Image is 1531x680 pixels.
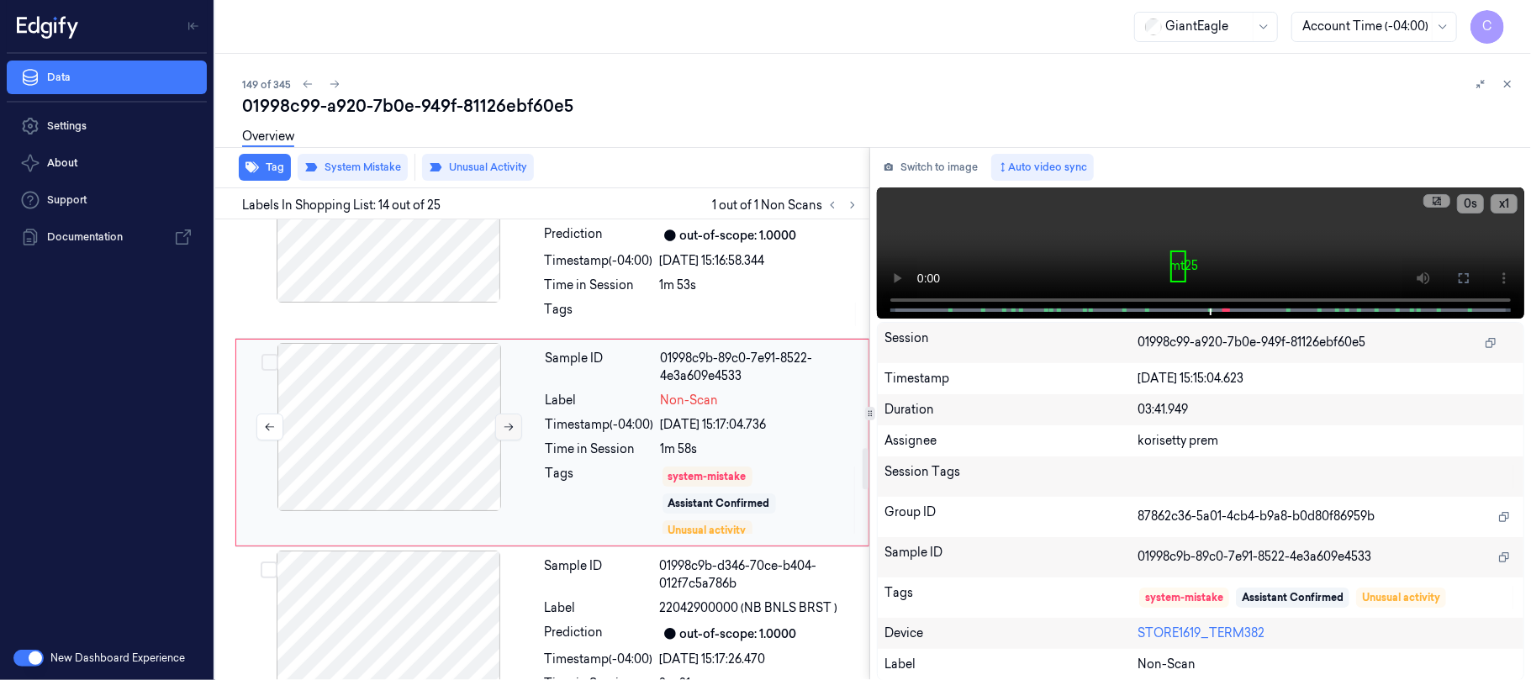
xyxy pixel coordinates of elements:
button: System Mistake [298,154,408,181]
div: Device [884,625,1138,642]
button: Switch to image [877,154,985,181]
button: 0s [1457,194,1484,213]
span: 87862c36-5a01-4cb4-b9a8-b0d80f86959b [1138,508,1375,525]
div: Time in Session [546,440,654,458]
div: Assistant Confirmed [1242,590,1344,605]
div: Tags [546,465,654,535]
button: x1 [1491,194,1518,213]
button: Select row [261,561,277,578]
button: About [7,146,207,180]
button: Toggle Navigation [180,13,207,40]
span: Labels In Shopping List: 14 out of 25 [242,197,441,214]
a: Documentation [7,220,207,254]
span: 01998c9b-89c0-7e91-8522-4e3a609e4533 [1138,548,1371,566]
div: Label [545,599,653,617]
div: [DATE] 15:16:58.344 [660,252,859,270]
div: Assistant Confirmed [668,496,770,511]
div: [DATE] 15:15:04.623 [1138,370,1517,387]
div: Timestamp [884,370,1138,387]
span: 1 out of 1 Non Scans [712,195,863,215]
div: korisetty prem [1138,432,1517,450]
div: Timestamp (-04:00) [546,416,654,434]
div: Tags [545,301,653,328]
div: Duration [884,401,1138,419]
div: system-mistake [668,469,747,484]
span: 22042900000 (NB BNLS BRST ) [660,599,838,617]
button: Tag [239,154,291,181]
a: Settings [7,109,207,143]
span: Non-Scan [1138,656,1196,673]
a: Data [7,61,207,94]
div: Group ID [884,503,1138,530]
button: Select row [261,354,278,371]
div: 03:41.949 [1138,401,1517,419]
div: Session [884,329,1138,356]
a: Support [7,183,207,217]
div: Unusual activity [1362,590,1440,605]
div: STORE1619_TERM382 [1138,625,1517,642]
span: 149 of 345 [242,77,291,92]
span: 01998c99-a920-7b0e-949f-81126ebf60e5 [1138,334,1365,351]
div: out-of-scope: 1.0000 [680,227,797,245]
div: Timestamp (-04:00) [545,651,653,668]
div: [DATE] 15:17:26.470 [660,651,859,668]
span: Non-Scan [661,392,719,409]
a: Overview [242,128,294,147]
button: Unusual Activity [422,154,534,181]
div: system-mistake [1145,590,1223,605]
div: 01998c99-a920-7b0e-949f-81126ebf60e5 [242,94,1518,118]
div: 01998c9b-89c0-7e91-8522-4e3a609e4533 [661,350,858,385]
div: Sample ID [546,350,654,385]
div: Assignee [884,432,1138,450]
div: 1m 53s [660,277,859,294]
div: Session Tags [884,463,1138,490]
div: Sample ID [884,544,1138,571]
div: Prediction [545,624,653,644]
div: 1m 58s [661,440,858,458]
div: 01998c9b-d346-70ce-b404-012f7c5a786b [660,557,859,593]
button: C [1470,10,1504,44]
div: Timestamp (-04:00) [545,252,653,270]
div: Unusual activity [668,523,747,538]
div: Sample ID [545,557,653,593]
div: Time in Session [545,277,653,294]
div: Label [546,392,654,409]
div: Tags [884,584,1138,611]
button: Auto video sync [991,154,1094,181]
div: Label [884,656,1138,673]
div: Prediction [545,225,653,245]
div: out-of-scope: 1.0000 [680,625,797,643]
div: [DATE] 15:17:04.736 [661,416,858,434]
